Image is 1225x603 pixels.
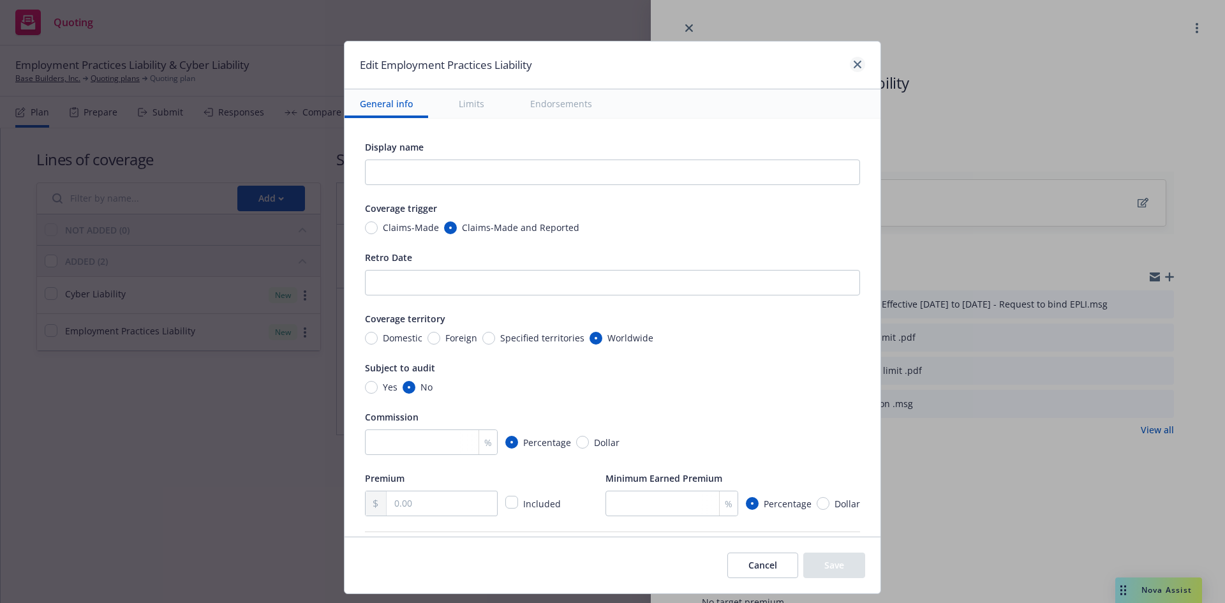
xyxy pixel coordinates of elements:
span: Specified territories [500,331,584,345]
input: Yes [365,381,378,394]
span: No [420,380,433,394]
span: Minimum Earned Premium [605,472,722,484]
input: No [403,381,415,394]
span: Claims-Made and Reported [462,221,579,234]
button: Limits [443,89,500,118]
span: Included [523,498,561,510]
a: close [850,57,865,72]
span: Foreign [445,331,477,345]
input: Dollar [576,436,589,449]
span: Coverage trigger [365,202,437,214]
input: Percentage [505,436,518,449]
span: Dollar [835,497,860,510]
span: Percentage [523,436,571,449]
span: Subject to audit [365,362,435,374]
input: Percentage [746,497,759,510]
span: Premium [365,472,405,484]
button: Endorsements [515,89,607,118]
input: Dollar [817,497,829,510]
button: General info [345,89,428,118]
input: Foreign [427,332,440,345]
span: Retro Date [365,251,412,264]
input: Domestic [365,332,378,345]
span: Yes [383,380,397,394]
span: Commission [365,411,419,423]
span: Display name [365,141,424,153]
span: % [725,497,732,510]
span: Percentage [764,497,812,510]
input: Claims-Made and Reported [444,221,457,234]
input: Claims-Made [365,221,378,234]
span: Claims-Made [383,221,439,234]
span: Worldwide [607,331,653,345]
span: Coverage territory [365,313,445,325]
input: Worldwide [590,332,602,345]
h1: Edit Employment Practices Liability [360,57,532,73]
span: % [484,436,492,449]
span: Domestic [383,331,422,345]
input: Specified territories [482,332,495,345]
span: Dollar [594,436,620,449]
input: 0.00 [387,491,497,516]
button: Cancel [727,553,798,578]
